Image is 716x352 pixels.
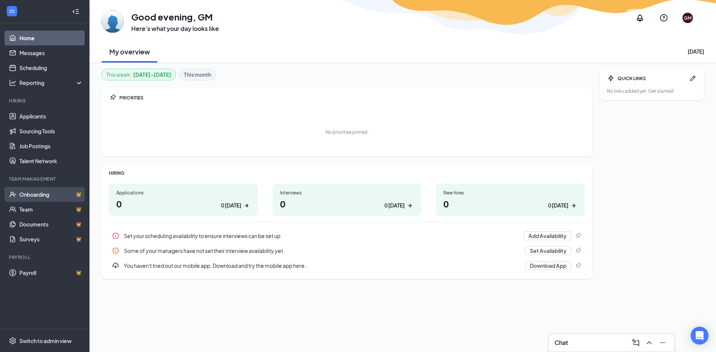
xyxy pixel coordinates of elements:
div: New hires [443,190,577,196]
div: [DATE] [688,48,704,55]
div: This week : [106,70,171,79]
a: PayrollCrown [19,265,83,280]
svg: ArrowRight [570,202,577,209]
div: Switch to admin view [19,337,72,345]
div: PRIORITIES [119,95,585,101]
svg: Collapse [72,8,79,15]
svg: Analysis [9,79,16,86]
svg: Pin [109,94,116,101]
svg: ArrowRight [406,202,414,209]
a: Applicants [19,109,83,124]
div: You haven't tried out our mobile app. Download and try the mobile app here... [124,262,521,269]
div: Some of your managers have not set their interview availability yet [124,247,521,254]
h1: 0 [280,197,414,210]
h1: 0 [116,197,250,210]
div: 0 [DATE] [221,202,241,209]
svg: Pin [574,247,582,254]
div: 0 [DATE] [384,202,405,209]
svg: Settings [9,337,16,345]
div: Reporting [19,79,84,86]
h1: Good evening, GM [131,10,219,23]
button: Download App [525,261,571,270]
div: Payroll [9,254,82,260]
div: Hiring [9,98,82,104]
a: Sourcing Tools [19,124,83,139]
a: TeamCrown [19,202,83,217]
svg: QuestionInfo [659,13,668,22]
svg: Notifications [635,13,644,22]
button: Set Availability [525,246,571,255]
div: HIRING [109,170,585,176]
b: [DATE] - [DATE] [133,70,171,79]
svg: Pen [689,74,697,82]
svg: Pin [574,262,582,269]
svg: Info [112,247,119,254]
button: Minimize [657,337,669,349]
a: Talent Network [19,153,83,168]
h1: 0 [443,197,577,210]
div: 0 [DATE] [548,202,568,209]
a: Job Postings [19,139,83,153]
div: GM [684,15,691,21]
a: Interviews00 [DATE]ArrowRight [273,184,421,216]
a: New hires00 [DATE]ArrowRight [436,184,585,216]
a: Home [19,31,83,45]
a: Scheduling [19,60,83,75]
h2: My overview [109,47,150,56]
h3: Chat [555,339,568,347]
a: Messages [19,45,83,60]
svg: Minimize [658,338,667,347]
div: Some of your managers have not set their interview availability yet [109,243,585,258]
div: Interviews [280,190,414,196]
div: Set your scheduling availability to ensure interviews can be set up [124,232,519,240]
button: ChevronUp [643,337,655,349]
div: QUICK LINKS [618,75,686,82]
button: ComposeMessage [630,337,642,349]
svg: ChevronUp [645,338,654,347]
svg: ArrowRight [243,202,250,209]
svg: Info [112,232,119,240]
div: No links added yet. Get started! [607,88,697,94]
svg: ComposeMessage [631,338,640,347]
svg: Download [112,262,119,269]
div: No priorities pinned. [326,129,368,135]
div: You haven't tried out our mobile app. Download and try the mobile app here... [109,258,585,273]
a: Applications00 [DATE]ArrowRight [109,184,258,216]
div: Team Management [9,176,82,182]
div: Applications [116,190,250,196]
div: Open Intercom Messenger [691,327,709,345]
a: SurveysCrown [19,232,83,247]
h3: Here’s what your day looks like [131,25,219,33]
div: Set your scheduling availability to ensure interviews can be set up [109,228,585,243]
button: Add Availability [524,231,571,240]
a: InfoSet your scheduling availability to ensure interviews can be set upAdd AvailabilityPin [109,228,585,243]
a: InfoSome of your managers have not set their interview availability yetSet AvailabilityPin [109,243,585,258]
a: DocumentsCrown [19,217,83,232]
svg: Pin [574,232,582,240]
a: OnboardingCrown [19,187,83,202]
svg: Bolt [607,74,615,82]
img: GM [101,10,124,33]
b: This month [184,70,211,79]
a: DownloadYou haven't tried out our mobile app. Download and try the mobile app here...Download AppPin [109,258,585,273]
svg: WorkstreamLogo [8,7,16,15]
